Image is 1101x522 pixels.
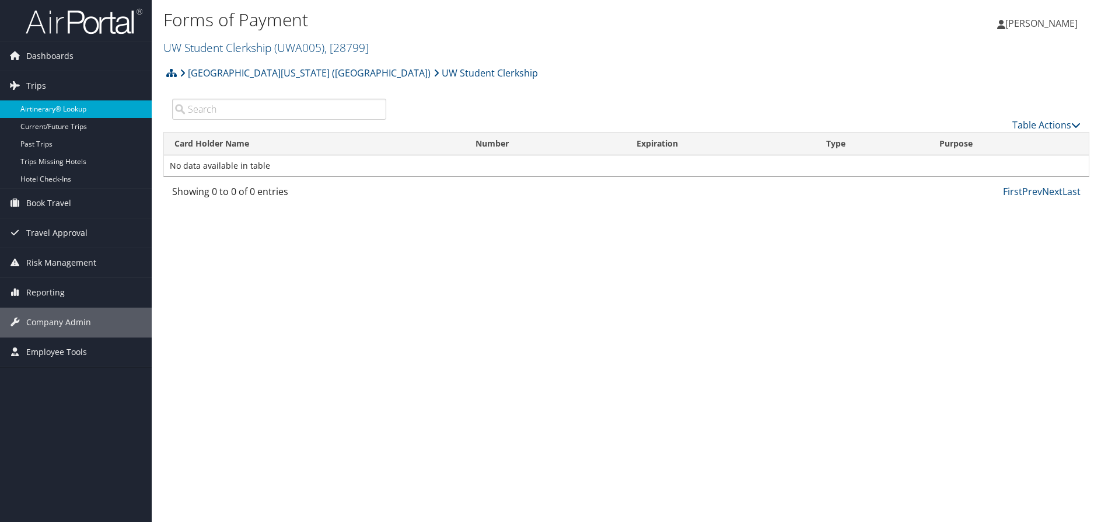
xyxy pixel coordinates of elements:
div: Showing 0 to 0 of 0 entries [172,185,386,204]
a: Table Actions [1012,119,1081,131]
th: Type [816,133,928,155]
a: Next [1042,185,1062,198]
a: First [1003,185,1022,198]
span: Company Admin [26,308,91,337]
th: Expiration: activate to sort column ascending [626,133,816,155]
th: Number [465,133,627,155]
a: Prev [1022,185,1042,198]
span: Trips [26,71,46,100]
span: Employee Tools [26,337,87,367]
a: [GEOGRAPHIC_DATA][US_STATE] ([GEOGRAPHIC_DATA]) [180,61,431,85]
th: Card Holder Name [164,133,465,155]
span: Dashboards [26,41,74,71]
span: Reporting [26,278,65,307]
span: [PERSON_NAME] [1005,17,1078,30]
img: airportal-logo.png [26,8,142,35]
td: No data available in table [164,155,1089,176]
th: Purpose: activate to sort column ascending [929,133,1089,155]
a: UW Student Clerkship [163,40,369,55]
input: Search [172,99,386,120]
a: [PERSON_NAME] [997,6,1089,41]
span: Book Travel [26,189,71,218]
span: Travel Approval [26,218,88,248]
a: UW Student Clerkship [434,61,538,85]
h1: Forms of Payment [163,8,781,32]
span: ( UWA005 ) [274,40,324,55]
a: Last [1062,185,1081,198]
span: Risk Management [26,248,96,277]
span: , [ 28799 ] [324,40,369,55]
